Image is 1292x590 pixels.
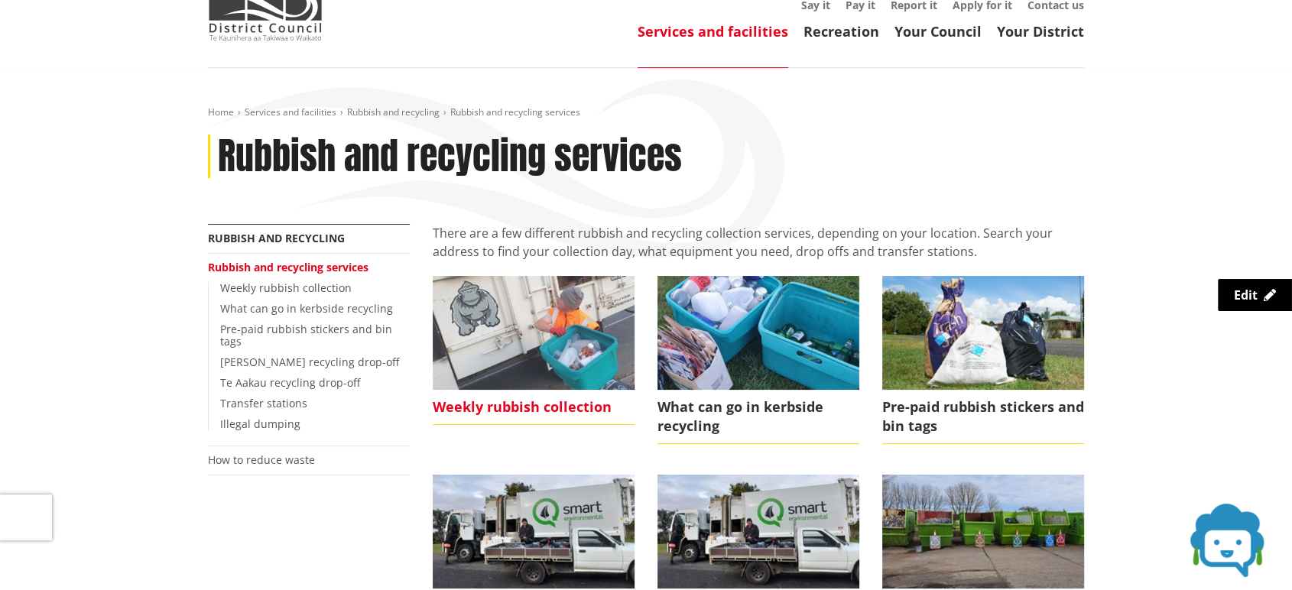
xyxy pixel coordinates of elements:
a: Edit [1218,279,1292,311]
a: What can go in kerbside recycling [220,301,393,316]
img: kerbside recycling [657,276,859,389]
img: Glen Murray drop-off (1) [433,475,635,588]
span: Edit [1234,287,1258,303]
a: Pre-paid rubbish stickers and bin tags [220,322,392,349]
a: Transfer stations [220,396,307,410]
span: Rubbish and recycling services [450,105,580,118]
img: Recycling collection [433,276,635,389]
a: Pre-paid rubbish stickers and bin tags [882,276,1084,444]
a: Services and facilities [638,22,788,41]
img: Transfer station [882,475,1084,588]
a: How to reduce waste [208,452,315,467]
a: Weekly rubbish collection [220,280,352,295]
a: Te Aakau recycling drop-off [220,375,360,390]
a: Rubbish and recycling [208,231,345,245]
span: Weekly rubbish collection [433,390,635,425]
a: Rubbish and recycling [347,105,440,118]
span: What can go in kerbside recycling [657,390,859,444]
a: Services and facilities [245,105,336,118]
a: Your Council [894,22,982,41]
h1: Rubbish and recycling services [218,135,682,179]
a: Home [208,105,234,118]
nav: breadcrumb [208,106,1084,119]
a: Weekly rubbish collection [433,276,635,425]
a: What can go in kerbside recycling [657,276,859,444]
a: Rubbish and recycling services [208,260,368,274]
img: Bins bags and tags [882,276,1084,389]
span: Pre-paid rubbish stickers and bin tags [882,390,1084,444]
a: Your District [997,22,1084,41]
a: Illegal dumping [220,417,300,431]
img: Glen Murray drop-off (1) [657,475,859,588]
p: There are a few different rubbish and recycling collection services, depending on your location. ... [433,224,1084,261]
a: Recreation [803,22,879,41]
a: [PERSON_NAME] recycling drop-off [220,355,399,369]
